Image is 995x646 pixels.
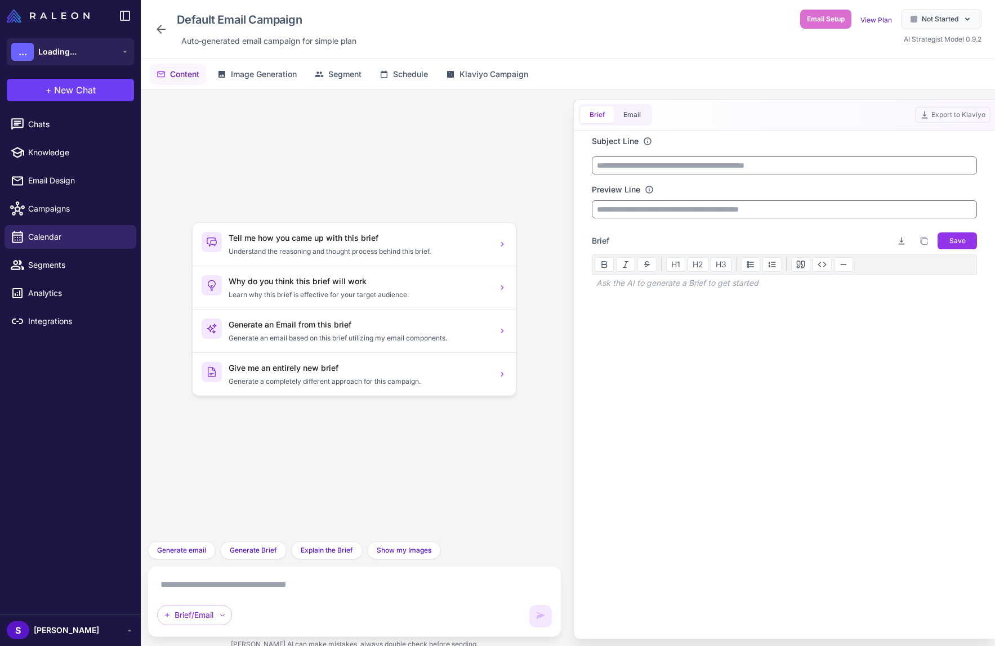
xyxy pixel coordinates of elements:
[7,9,90,23] img: Raleon Logo
[150,64,206,85] button: Content
[666,257,685,272] button: H1
[7,79,134,101] button: +New Chat
[592,235,609,247] span: Brief
[592,183,640,196] label: Preview Line
[291,541,363,559] button: Explain the Brief
[54,83,96,97] span: New Chat
[230,545,277,555] span: Generate Brief
[229,232,491,244] h3: Tell me how you came up with this brief
[904,35,981,43] span: AI Strategist Model 0.9.2
[308,64,368,85] button: Segment
[28,146,127,159] span: Knowledge
[592,135,639,147] label: Subject Line
[5,169,136,192] a: Email Design
[459,68,528,80] span: Klaviyo Campaign
[377,545,431,555] span: Show my Images
[229,318,491,331] h3: Generate an Email from this brief
[148,541,216,559] button: Generate email
[5,197,136,221] a: Campaigns
[893,232,911,250] button: Download brief
[7,38,134,65] button: ...Loading...
[28,315,127,328] span: Integrations
[7,9,94,23] a: Raleon Logo
[170,68,199,80] span: Content
[301,545,353,555] span: Explain the Brief
[28,287,127,299] span: Analytics
[5,281,136,305] a: Analytics
[581,106,614,123] button: Brief
[28,231,127,243] span: Calendar
[807,14,845,24] span: Email Setup
[211,64,304,85] button: Image Generation
[367,541,441,559] button: Show my Images
[5,141,136,164] a: Knowledge
[229,246,491,257] p: Understand the reasoning and thought process behind this brief.
[28,259,127,271] span: Segments
[614,106,650,123] button: Email
[915,232,933,250] button: Copy brief
[177,33,361,50] div: Click to edit description
[220,541,287,559] button: Generate Brief
[229,275,491,288] h3: Why do you think this brief will work
[38,46,77,58] span: Loading...
[5,225,136,249] a: Calendar
[7,621,29,639] div: S
[688,257,708,272] button: H2
[172,9,361,30] div: Click to edit campaign name
[915,107,990,123] button: Export to Klaviyo
[949,236,966,246] span: Save
[711,257,731,272] button: H3
[28,174,127,187] span: Email Design
[373,64,435,85] button: Schedule
[11,43,34,61] div: ...
[229,362,491,374] h3: Give me an entirely new brief
[439,64,535,85] button: Klaviyo Campaign
[28,203,127,215] span: Campaigns
[157,545,206,555] span: Generate email
[229,333,491,343] p: Generate an email based on this brief utilizing my email components.
[860,16,892,24] a: View Plan
[229,290,491,300] p: Learn why this brief is effective for your target audience.
[46,83,52,97] span: +
[231,68,297,80] span: Image Generation
[5,253,136,277] a: Segments
[181,35,356,47] span: Auto‑generated email campaign for simple plan
[592,275,978,291] div: Ask the AI to generate a Brief to get started
[34,624,99,636] span: [PERSON_NAME]
[393,68,428,80] span: Schedule
[157,605,232,625] div: Brief/Email
[590,110,605,120] span: Brief
[938,232,977,249] button: Save
[922,14,958,24] span: Not Started
[229,376,491,387] p: Generate a completely different approach for this campaign.
[328,68,362,80] span: Segment
[800,10,851,29] button: Email Setup
[5,113,136,136] a: Chats
[28,118,127,131] span: Chats
[5,309,136,333] a: Integrations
